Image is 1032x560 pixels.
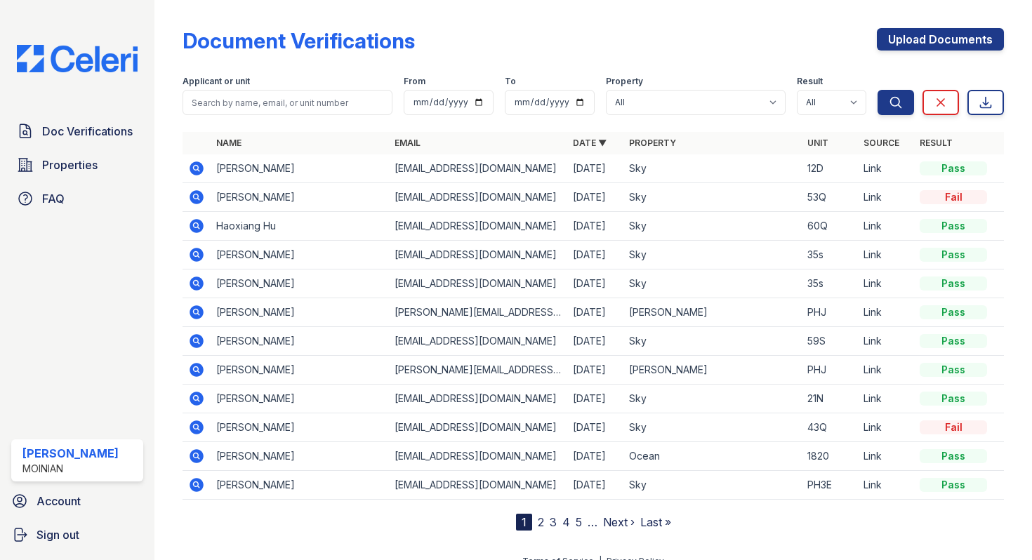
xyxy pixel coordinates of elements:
td: PHJ [802,298,858,327]
td: Sky [623,241,802,269]
a: Sign out [6,521,149,549]
div: Pass [920,276,987,291]
td: PH3E [802,471,858,500]
td: [PERSON_NAME] [623,356,802,385]
td: Link [858,471,914,500]
td: 53Q [802,183,858,212]
a: Next › [603,515,635,529]
td: 35s [802,269,858,298]
td: 59S [802,327,858,356]
td: Link [858,327,914,356]
div: Pass [920,219,987,233]
div: [PERSON_NAME] [22,445,119,462]
td: 43Q [802,413,858,442]
td: [PERSON_NAME] [211,241,389,269]
div: Pass [920,392,987,406]
a: FAQ [11,185,143,213]
td: Sky [623,471,802,500]
td: [EMAIL_ADDRESS][DOMAIN_NAME] [389,154,567,183]
span: … [588,514,597,531]
td: [PERSON_NAME] [211,356,389,385]
div: Pass [920,334,987,348]
div: Moinian [22,462,119,476]
td: [PERSON_NAME] [211,298,389,327]
div: Document Verifications [183,28,415,53]
td: [PERSON_NAME] [211,385,389,413]
div: Fail [920,420,987,434]
div: Pass [920,478,987,492]
td: [EMAIL_ADDRESS][DOMAIN_NAME] [389,327,567,356]
a: Account [6,487,149,515]
a: Name [216,138,242,148]
span: Properties [42,156,98,173]
a: 2 [538,515,544,529]
td: [PERSON_NAME] [211,442,389,471]
span: Sign out [37,526,79,543]
label: From [404,76,425,87]
td: [EMAIL_ADDRESS][DOMAIN_NAME] [389,241,567,269]
td: Link [858,356,914,385]
a: Source [864,138,899,148]
span: Account [37,493,81,509]
td: [DATE] [567,327,623,356]
td: Link [858,154,914,183]
input: Search by name, email, or unit number [183,90,392,115]
td: Link [858,298,914,327]
td: [PERSON_NAME] [211,413,389,442]
a: Properties [11,151,143,179]
a: Upload Documents [877,28,1004,51]
td: [DATE] [567,241,623,269]
td: [DATE] [567,298,623,327]
span: Doc Verifications [42,123,133,140]
a: Email [395,138,421,148]
td: Link [858,183,914,212]
td: Sky [623,212,802,241]
td: 1820 [802,442,858,471]
div: Pass [920,305,987,319]
td: Sky [623,385,802,413]
td: 21N [802,385,858,413]
td: Sky [623,269,802,298]
td: Haoxiang Hu [211,212,389,241]
div: Pass [920,363,987,377]
td: PHJ [802,356,858,385]
td: [DATE] [567,212,623,241]
td: Sky [623,413,802,442]
a: 5 [576,515,582,529]
label: Result [797,76,823,87]
td: [DATE] [567,442,623,471]
a: Last » [640,515,671,529]
a: Date ▼ [573,138,607,148]
td: [PERSON_NAME] [211,154,389,183]
div: 1 [516,514,532,531]
span: FAQ [42,190,65,207]
td: [DATE] [567,471,623,500]
td: Sky [623,327,802,356]
td: [EMAIL_ADDRESS][DOMAIN_NAME] [389,183,567,212]
img: CE_Logo_Blue-a8612792a0a2168367f1c8372b55b34899dd931a85d93a1a3d3e32e68fde9ad4.png [6,45,149,72]
td: [EMAIL_ADDRESS][DOMAIN_NAME] [389,413,567,442]
label: Applicant or unit [183,76,250,87]
div: Fail [920,190,987,204]
a: 4 [562,515,570,529]
a: Property [629,138,676,148]
td: Link [858,413,914,442]
div: Pass [920,161,987,175]
td: [EMAIL_ADDRESS][DOMAIN_NAME] [389,442,567,471]
td: Ocean [623,442,802,471]
a: Unit [807,138,828,148]
td: [DATE] [567,413,623,442]
td: Link [858,385,914,413]
td: [PERSON_NAME] [211,269,389,298]
td: [PERSON_NAME] [211,471,389,500]
div: Pass [920,449,987,463]
td: [DATE] [567,154,623,183]
td: Link [858,269,914,298]
td: [EMAIL_ADDRESS][DOMAIN_NAME] [389,471,567,500]
td: [PERSON_NAME] [623,298,802,327]
td: Sky [623,183,802,212]
td: [EMAIL_ADDRESS][DOMAIN_NAME] [389,269,567,298]
td: [DATE] [567,385,623,413]
a: Result [920,138,953,148]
